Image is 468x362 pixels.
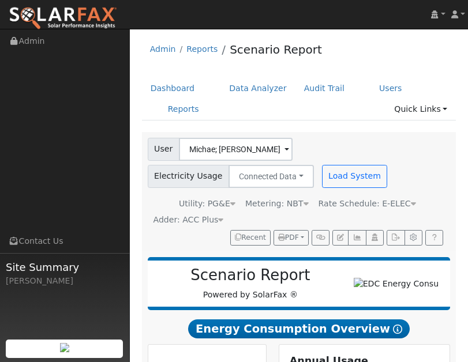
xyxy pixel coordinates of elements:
[229,165,314,188] button: Connected Data
[179,138,293,161] input: Select a User
[60,343,69,352] img: retrieve
[6,259,123,275] span: Site Summary
[278,233,299,242] span: PDF
[9,6,117,31] img: SolarFax
[370,78,411,99] a: Users
[425,230,443,246] a: Help Link
[245,198,309,210] div: Metering: NBT
[230,43,322,56] a: Scenario Report
[366,230,384,246] button: Login As
[188,319,409,338] span: Energy Consumption Overview
[354,278,439,290] img: EDC Energy Consultant
[393,325,402,334] i: Show Help
[148,138,179,161] span: User
[179,198,235,210] div: Utility: PG&E
[142,78,204,99] a: Dashboard
[405,230,422,246] button: Settings
[153,214,224,226] div: Adder: ACC Plus
[159,99,208,120] a: Reports
[220,78,295,99] a: Data Analyzer
[387,230,405,246] button: Export Interval Data
[295,78,353,99] a: Audit Trail
[153,266,348,300] div: Powered by SolarFax ®
[148,165,229,188] span: Electricity Usage
[6,275,123,287] div: [PERSON_NAME]
[230,230,271,246] button: Recent
[159,266,342,284] h2: Scenario Report
[319,199,416,208] span: Alias: HEV2A
[150,44,176,54] a: Admin
[186,44,218,54] a: Reports
[322,165,388,188] button: Load System
[348,230,366,246] button: Multi-Series Graph
[274,230,309,246] button: PDF
[312,230,330,246] button: Generate Report Link
[332,230,349,246] button: Edit User
[385,99,456,120] a: Quick Links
